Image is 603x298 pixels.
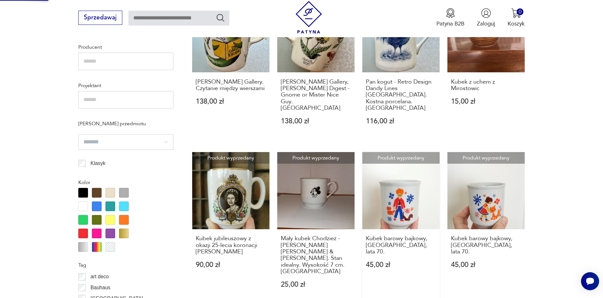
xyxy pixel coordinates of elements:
p: 25,00 zł [281,281,351,288]
p: Patyna B2B [436,20,465,27]
h3: Kubek z uchem z Mirostowic [451,79,521,92]
h3: Pan kogut - Retro Design Dandy Lines [GEOGRAPHIC_DATA]. Kostna porcelana. [GEOGRAPHIC_DATA] [366,79,436,112]
img: Ikona koszyka [511,8,521,18]
h3: Kubek jubileuszowy z okazji 25-lecia koronacji [PERSON_NAME] [196,235,266,255]
button: Zaloguj [477,8,495,27]
button: Sprzedawaj [78,11,122,25]
h3: Kubek barowy bajkowy, [GEOGRAPHIC_DATA], lata 70. [366,235,436,255]
p: [PERSON_NAME] przedmiotu [78,119,173,128]
h3: Kubek barowy bajkowy, [GEOGRAPHIC_DATA], lata 70. [451,235,521,255]
a: Sprzedawaj [78,15,122,21]
p: 15,00 zł [451,98,521,105]
h3: [PERSON_NAME] Gallery, [PERSON_NAME] Digest - Gnome or Mister Nice Guy. [GEOGRAPHIC_DATA] [281,79,351,112]
h3: Mały kubek Chodzież - [PERSON_NAME] [PERSON_NAME] & [PERSON_NAME]. Stan idealny. Wysokość 7 cm. [... [281,235,351,275]
p: Koszyk [508,20,525,27]
a: Ikona medaluPatyna B2B [436,8,465,27]
p: Projektant [78,81,173,90]
button: 0Koszyk [508,8,525,27]
div: 0 [517,8,523,15]
p: Klasyk [91,159,105,168]
p: 138,00 zł [196,98,266,105]
p: 45,00 zł [451,262,521,268]
img: Ikona medalu [445,8,455,18]
p: Tag [78,261,173,269]
p: 138,00 zł [281,118,351,125]
p: Kolor [78,178,173,187]
img: Patyna - sklep z meblami i dekoracjami vintage [292,1,325,34]
p: 90,00 zł [196,262,266,268]
p: art deco [91,272,109,281]
h3: [PERSON_NAME] Gallery. Czytanie między wierszami [196,79,266,92]
button: Patyna B2B [436,8,465,27]
p: Bauhaus [91,283,111,292]
img: Ikonka użytkownika [481,8,491,18]
button: Szukaj [216,13,225,22]
p: 116,00 zł [366,118,436,125]
p: Producent [78,43,173,51]
iframe: Smartsupp widget button [581,272,599,290]
p: Zaloguj [477,20,495,27]
p: 45,00 zł [366,262,436,268]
